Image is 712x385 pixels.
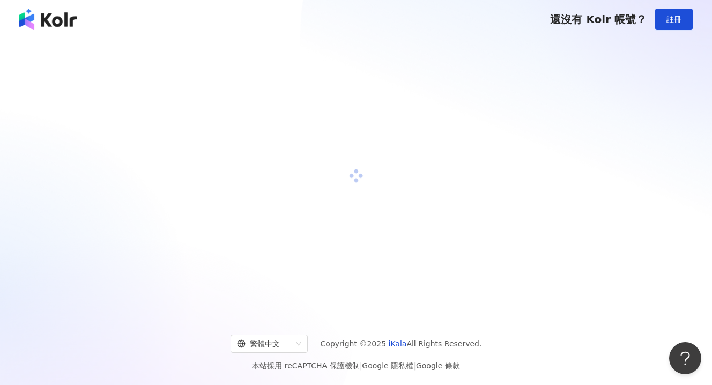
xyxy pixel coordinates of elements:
span: 還沒有 Kolr 帳號？ [550,13,647,26]
button: 註冊 [655,9,693,30]
span: 註冊 [666,15,681,24]
a: iKala [389,339,407,348]
div: 繁體中文 [237,335,292,352]
img: logo [19,9,77,30]
span: | [360,361,362,370]
span: | [413,361,416,370]
a: Google 隱私權 [362,361,413,370]
iframe: Help Scout Beacon - Open [669,342,701,374]
span: 本站採用 reCAPTCHA 保護機制 [252,359,459,372]
a: Google 條款 [416,361,460,370]
span: Copyright © 2025 All Rights Reserved. [321,337,482,350]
